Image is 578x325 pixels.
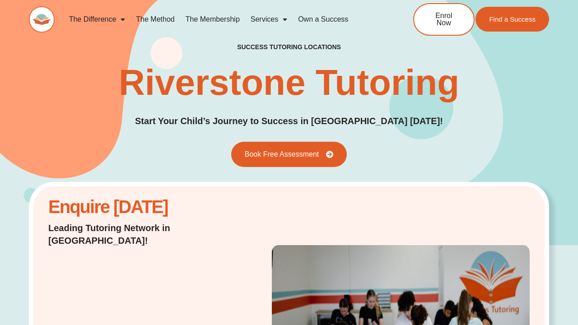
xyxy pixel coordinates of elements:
h2: Enquire [DATE] [48,201,218,213]
a: Enrol Now [413,3,475,36]
span: Find a Success [489,16,536,23]
a: The Method [131,9,180,30]
h1: Riverstone Tutoring [119,65,459,101]
p: Start Your Child’s Journey to Success in [GEOGRAPHIC_DATA] [DATE]! [135,114,443,128]
span: Enrol Now [428,12,460,27]
a: Services [245,9,293,30]
a: Book Free Assessment [231,142,347,167]
nav: Menu [64,9,384,30]
a: Own a Success [293,9,354,30]
a: The Membership [180,9,245,30]
a: Find a Success [475,7,549,32]
span: Book Free Assessment [245,151,319,158]
p: Leading Tutoring Network in [GEOGRAPHIC_DATA]! [48,222,218,247]
a: The Difference [64,9,131,30]
h2: success tutoring locations [237,43,341,51]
